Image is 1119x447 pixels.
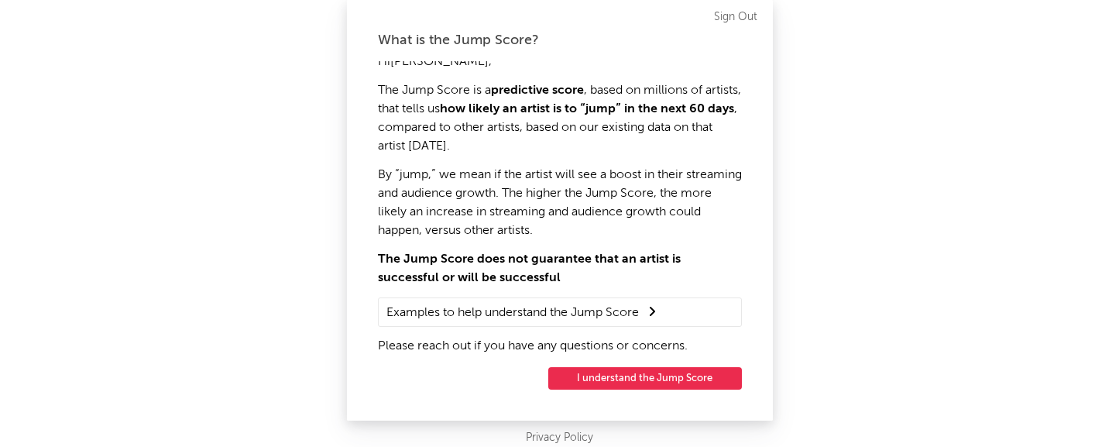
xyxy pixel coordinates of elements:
p: The Jump Score is a , based on millions of artists, that tells us , compared to other artists, ba... [378,81,742,156]
strong: how likely an artist is to “jump” in the next 60 days [440,103,734,115]
a: Privacy Policy [526,428,593,447]
strong: predictive score [491,84,584,97]
div: What is the Jump Score? [378,31,742,50]
p: Hi [PERSON_NAME] , [378,53,742,71]
p: By “jump,” we mean if the artist will see a boost in their streaming and audience growth. The hig... [378,166,742,240]
button: I understand the Jump Score [548,367,742,390]
strong: The Jump Score does not guarantee that an artist is successful or will be successful [378,253,681,284]
p: Please reach out if you have any questions or concerns. [378,337,742,356]
a: Sign Out [714,8,757,26]
summary: Examples to help understand the Jump Score [386,302,733,322]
